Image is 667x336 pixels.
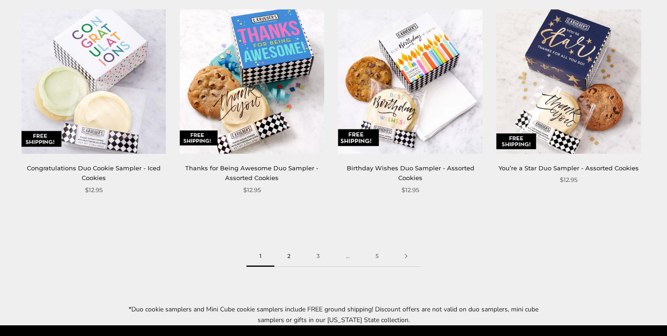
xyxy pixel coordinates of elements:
[7,301,96,329] iframe: Sign Up via Text for Offers
[180,10,324,154] img: Thanks for Being Awesome Duo Sampler - Assorted Cookies
[27,164,161,181] a: Congratulations Duo Cookie Sampler - Iced Cookies
[401,185,419,195] span: $12.95
[499,164,639,172] a: You’re a Star Duo Sampler - Assorted Cookies
[333,246,363,267] span: …
[363,246,392,267] a: 5
[185,164,318,181] a: Thanks for Being Awesome Duo Sampler - Assorted Cookies
[85,185,103,195] span: $12.95
[347,164,474,181] a: Birthday Wishes Duo Sampler - Assorted Cookies
[338,10,482,154] img: Birthday Wishes Duo Sampler - Assorted Cookies
[497,10,641,154] img: You’re a Star Duo Sampler - Assorted Cookies
[243,185,261,195] span: $12.95
[274,246,304,267] a: 2
[21,10,166,154] img: Congratulations Duo Cookie Sampler - Iced Cookies
[392,246,421,267] a: Next page
[246,246,274,267] span: 1
[120,304,547,325] p: *Duo cookie samplers and Mini Cube cookie samplers include FREE ground shipping! Discount offers ...
[304,246,333,267] a: 3
[560,175,577,185] span: $12.95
